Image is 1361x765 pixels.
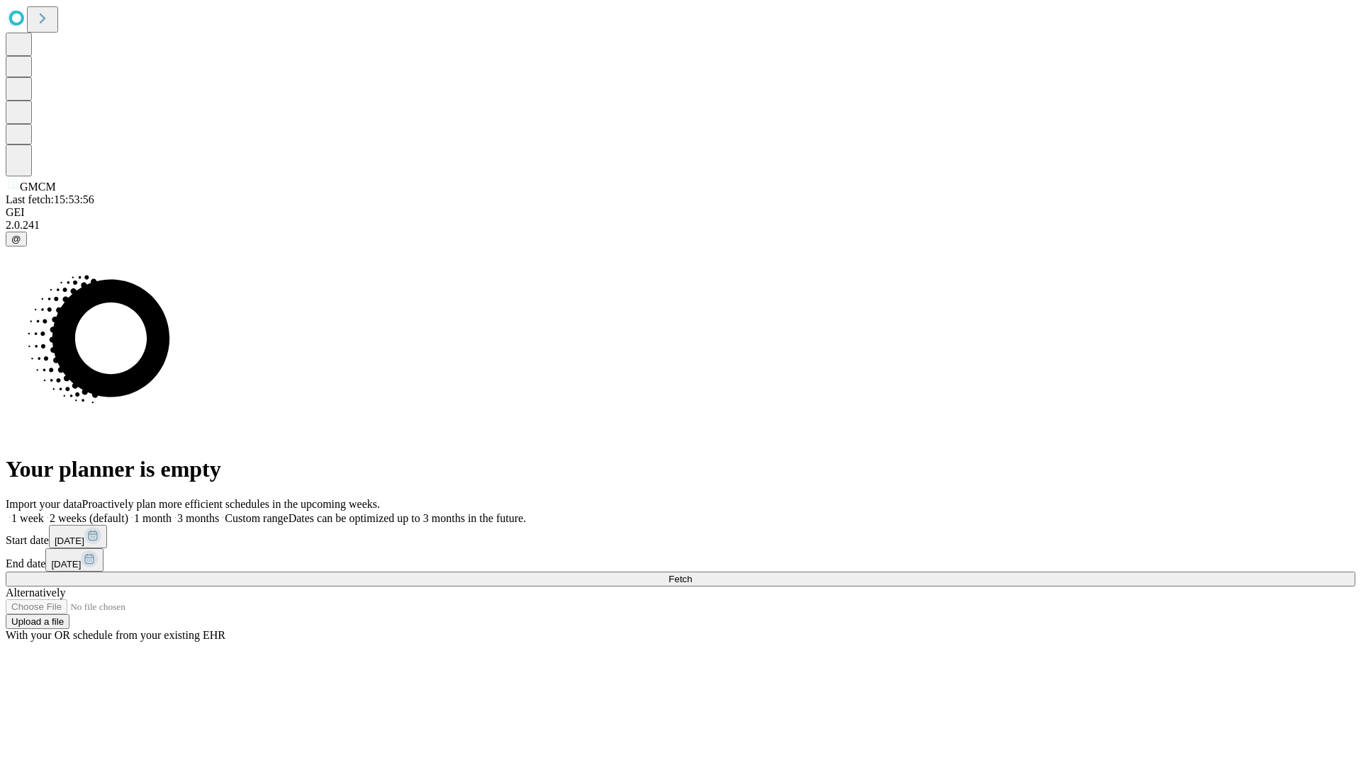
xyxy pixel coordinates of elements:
[6,614,69,629] button: Upload a file
[49,525,107,548] button: [DATE]
[51,559,81,569] span: [DATE]
[6,586,65,599] span: Alternatively
[82,498,380,510] span: Proactively plan more efficient schedules in the upcoming weeks.
[668,574,692,584] span: Fetch
[177,512,219,524] span: 3 months
[6,548,1355,572] div: End date
[55,535,84,546] span: [DATE]
[6,206,1355,219] div: GEI
[6,525,1355,548] div: Start date
[11,512,44,524] span: 1 week
[6,193,94,205] span: Last fetch: 15:53:56
[6,232,27,246] button: @
[45,548,103,572] button: [DATE]
[6,498,82,510] span: Import your data
[50,512,128,524] span: 2 weeks (default)
[6,572,1355,586] button: Fetch
[6,456,1355,482] h1: Your planner is empty
[134,512,172,524] span: 1 month
[6,219,1355,232] div: 2.0.241
[20,181,56,193] span: GMCM
[225,512,288,524] span: Custom range
[6,629,225,641] span: With your OR schedule from your existing EHR
[11,234,21,244] span: @
[289,512,526,524] span: Dates can be optimized up to 3 months in the future.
